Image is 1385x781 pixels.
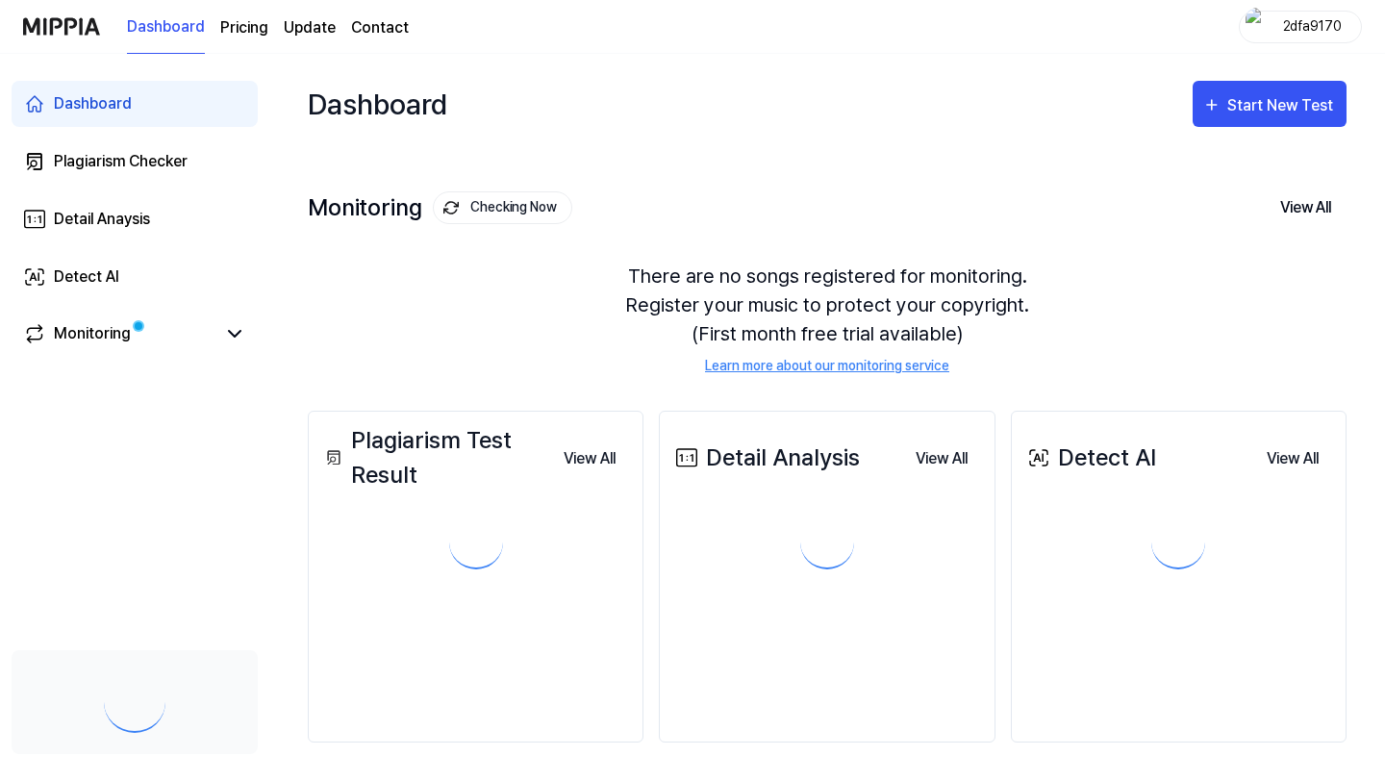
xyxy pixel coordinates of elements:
div: 2dfa9170 [1274,15,1349,37]
img: monitoring Icon [442,199,460,216]
a: Contact [351,16,409,39]
a: Detail Anaysis [12,196,258,242]
div: Start New Test [1227,93,1337,118]
button: View All [900,440,983,478]
div: Monitoring [54,322,131,345]
a: View All [900,439,983,478]
a: Pricing [220,16,268,39]
div: Dashboard [308,73,447,135]
div: Plagiarism Test Result [320,423,548,492]
a: Dashboard [127,1,205,54]
img: profile [1246,8,1269,46]
div: There are no songs registered for monitoring. Register your music to protect your copyright. (Fir... [308,239,1347,399]
a: View All [1251,439,1334,478]
div: Detail Anaysis [54,208,150,231]
button: View All [1251,440,1334,478]
a: Plagiarism Checker [12,139,258,185]
a: Monitoring [23,322,215,345]
button: profile2dfa9170 [1239,11,1362,43]
a: Dashboard [12,81,258,127]
button: View All [548,440,631,478]
div: Plagiarism Checker [54,150,188,173]
a: Learn more about our monitoring service [705,356,949,376]
button: View All [1265,188,1347,228]
button: Checking Now [433,191,572,224]
a: Detect AI [12,254,258,300]
div: Detect AI [54,265,119,289]
div: Detail Analysis [671,441,860,475]
div: Detect AI [1023,441,1156,475]
div: Monitoring [308,191,572,224]
div: Dashboard [54,92,132,115]
a: Update [284,16,336,39]
a: View All [548,439,631,478]
button: Start New Test [1193,81,1347,127]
